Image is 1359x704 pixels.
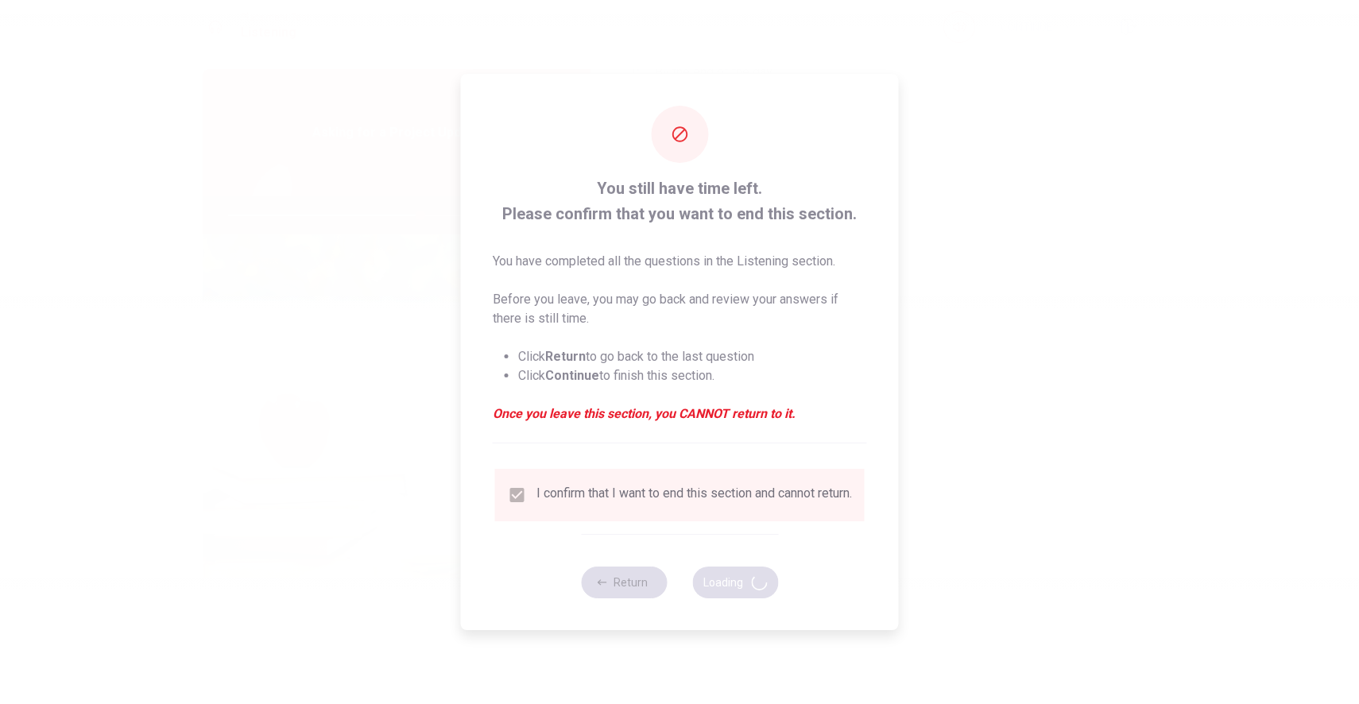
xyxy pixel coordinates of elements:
[545,368,599,383] strong: Continue
[581,567,667,598] button: Return
[692,567,778,598] button: Loading
[493,404,867,424] em: Once you leave this section, you CANNOT return to it.
[493,252,867,271] p: You have completed all the questions in the Listening section.
[493,290,867,328] p: Before you leave, you may go back and review your answers if there is still time.
[536,485,852,505] div: I confirm that I want to end this section and cannot return.
[518,347,867,366] li: Click to go back to the last question
[545,349,586,364] strong: Return
[493,176,867,226] span: You still have time left. Please confirm that you want to end this section.
[518,366,867,385] li: Click to finish this section.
